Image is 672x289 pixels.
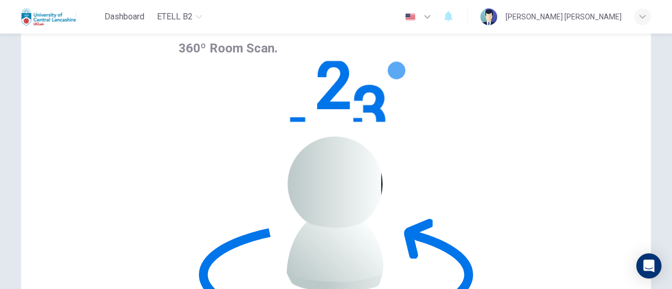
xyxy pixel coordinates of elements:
img: Profile picture [480,8,497,25]
img: Uclan logo [21,6,76,27]
span: eTELL B2 [157,10,193,23]
span: 360º Room Scan. [178,41,278,56]
span: Dashboard [104,10,144,23]
div: Open Intercom Messenger [636,253,661,279]
a: Uclan logo [21,6,100,27]
img: en [404,13,417,21]
div: [PERSON_NAME] [PERSON_NAME] [506,10,622,23]
button: Dashboard [100,7,149,26]
button: eTELL B2 [153,7,206,26]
